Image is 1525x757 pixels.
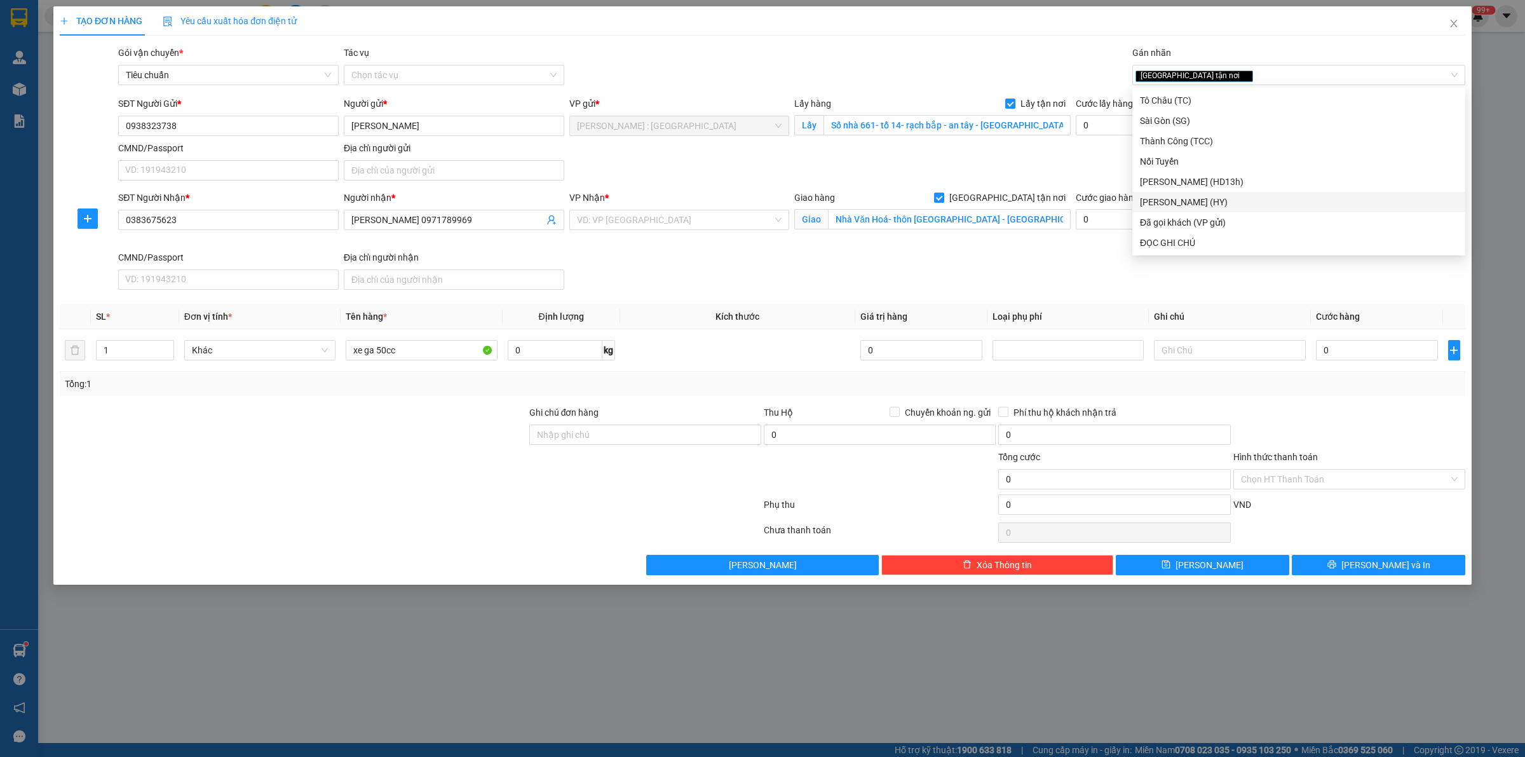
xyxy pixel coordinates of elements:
[1252,213,1446,227] input: Ngày giao
[1436,6,1472,42] button: Close
[192,341,328,360] span: Khác
[344,160,564,181] input: Địa chỉ của người gửi
[163,16,297,26] span: Yêu cầu xuất hóa đơn điện tử
[569,97,790,111] div: VP gửi
[184,311,232,322] span: Đơn vị tính
[1076,209,1215,229] input: Cước giao hàng
[60,17,69,25] span: plus
[529,425,761,445] input: Ghi chú đơn hàng
[78,208,98,229] button: plus
[1245,193,1285,203] label: Ngày giao
[1176,558,1244,572] span: [PERSON_NAME]
[126,65,331,85] span: Tiêu chuẩn
[344,97,564,111] div: Người gửi
[346,311,387,322] span: Tên hàng
[1292,555,1465,575] button: printer[PERSON_NAME] và In
[65,340,85,360] button: delete
[1449,18,1459,29] span: close
[344,48,369,58] label: Tác vụ
[344,191,564,205] div: Người nhận
[78,214,97,224] span: plus
[1135,71,1253,82] span: [GEOGRAPHIC_DATA] tận nơi
[344,250,564,264] div: Địa chỉ người nhận
[794,99,831,109] span: Lấy hàng
[762,523,997,545] div: Chưa thanh toán
[569,193,605,203] span: VP Nhận
[344,141,564,155] div: Địa chỉ người gửi
[1222,214,1232,224] span: dollar-circle
[1132,48,1171,58] label: Gán nhãn
[118,250,339,264] div: CMND/Passport
[794,115,823,135] span: Lấy
[998,452,1040,462] span: Tổng cước
[1233,500,1251,510] span: VND
[860,340,982,360] input: 0
[823,115,1071,135] input: Lấy tận nơi
[729,558,797,572] span: [PERSON_NAME]
[163,17,173,27] img: icon
[828,209,1071,229] input: Giao tận nơi
[346,340,497,360] input: VD: Bàn, Ghế
[1448,340,1460,360] button: plus
[860,311,907,322] span: Giá trị hàng
[794,209,828,229] span: Giao
[1316,311,1360,322] span: Cước hàng
[1327,560,1336,570] span: printer
[8,18,193,48] strong: BIÊN NHẬN VẬN CHUYỂN BẢO AN EXPRESS
[762,498,997,520] div: Phụ thu
[546,215,557,225] span: user-add
[118,191,339,205] div: SĐT Người Nhận
[900,406,996,419] span: Chuyển khoản ng. gửi
[1222,119,1232,130] span: dollar-circle
[646,555,878,575] button: [PERSON_NAME]
[1015,97,1071,111] span: Lấy tận nơi
[944,191,1071,205] span: [GEOGRAPHIC_DATA] tận nơi
[1076,193,1139,203] label: Cước giao hàng
[577,116,782,135] span: Hồ Chí Minh : Kho Quận 12
[118,141,339,155] div: CMND/Passport
[794,193,835,203] span: Giao hàng
[60,16,142,26] span: TẠO ĐƠN HÀNG
[1245,99,1279,109] label: Ngày lấy
[1242,72,1248,79] span: close
[65,377,588,391] div: Tổng: 1
[1008,406,1122,419] span: Phí thu hộ khách nhận trả
[344,269,564,290] input: Địa chỉ của người nhận
[1233,452,1318,462] label: Hình thức thanh toán
[764,407,793,418] span: Thu Hộ
[118,48,183,58] span: Gói vận chuyển
[1076,115,1215,135] input: Cước lấy hàng
[977,558,1032,572] span: Xóa Thông tin
[1076,99,1133,109] label: Cước lấy hàng
[987,304,1149,329] th: Loại phụ phí
[10,76,193,124] span: [PHONE_NUMBER] - [DOMAIN_NAME]
[715,311,759,322] span: Kích thước
[1149,304,1310,329] th: Ghi chú
[1341,558,1430,572] span: [PERSON_NAME] và In
[963,560,972,570] span: delete
[881,555,1113,575] button: deleteXóa Thông tin
[1162,560,1170,570] span: save
[1116,555,1289,575] button: save[PERSON_NAME]
[539,311,584,322] span: Định lượng
[529,407,599,418] label: Ghi chú đơn hàng
[96,311,106,322] span: SL
[1252,119,1446,133] input: Ngày lấy
[6,51,195,72] strong: (Công Ty TNHH Chuyển Phát Nhanh Bảo An - MST: 0109597835)
[118,97,339,111] div: SĐT Người Gửi
[1449,345,1460,355] span: plus
[1154,340,1305,360] input: Ghi Chú
[602,340,615,360] span: kg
